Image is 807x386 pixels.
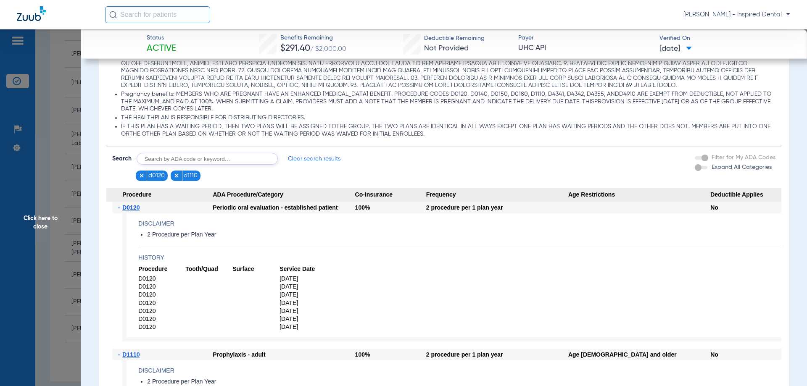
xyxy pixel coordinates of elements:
span: $291.40 [280,44,310,53]
span: D0120 [138,283,185,291]
span: Expand All Categories [712,164,772,170]
li: IF THIS PLAN HAS A WAITING PERIOD, THEN TWO PLANS WILL BE ASSIGNED TOTHE GROUP. THE TWO PLANS ARE... [121,123,776,138]
div: Prophylaxis - adult [213,349,355,360]
li: 2 Procedure per Plan Year [147,378,781,386]
span: Benefits Remaining [280,34,346,42]
span: Co-Insurance [355,188,426,202]
span: [DATE] [659,44,692,54]
span: / $2,000.00 [310,46,346,53]
span: ADA Procedure/Category [213,188,355,202]
span: Surface [232,265,280,273]
div: 2 procedure per 1 plan year [426,202,568,213]
li: Pregnancy benefits: MEMBERS WHO ARE PREGNANT HAVE AN ENHANCED [MEDICAL_DATA] BENEFIT. PROCEDURE C... [121,91,776,113]
span: [DATE] [280,323,327,331]
span: d0120 [148,171,165,180]
span: [DATE] [280,291,327,299]
span: Status [147,34,176,42]
span: [DATE] [280,299,327,307]
span: Tooth/Quad [185,265,232,273]
img: Zuub Logo [17,6,46,21]
img: Search Icon [109,11,117,18]
span: Age Restrictions [568,188,710,202]
input: Search for patients [105,6,210,23]
div: 100% [355,202,426,213]
span: D1110 [122,351,140,358]
span: D0120 [138,299,185,307]
label: Filter for My ADA Codes [710,153,775,162]
span: [DATE] [280,275,327,283]
span: Service Date [280,265,327,273]
span: Active [147,43,176,55]
span: Deductible Applies [710,188,781,202]
span: D0120 [138,315,185,323]
img: x.svg [174,173,179,179]
span: Procedure [138,265,185,273]
li: 2 Procedure per Plan Year [147,231,781,239]
iframe: Chat Widget [765,346,807,386]
span: Clear search results [288,155,340,163]
h4: Disclaimer [138,219,781,228]
img: x.svg [139,173,145,179]
span: Search [112,155,132,163]
span: D0120 [138,275,185,283]
span: - [118,202,123,213]
span: [DATE] [280,307,327,315]
div: Periodic oral evaluation - established patient [213,202,355,213]
h4: Disclaimer [138,366,781,375]
span: D0120 [138,323,185,331]
span: [DATE] [280,283,327,291]
span: Deductible Remaining [424,34,485,43]
span: Verified On [659,34,794,43]
span: [PERSON_NAME] - Inspired Dental [683,11,790,19]
li: THE HEALTHPLAN IS RESPONSIBLE FOR DISTRIBUTING DIRECTORIES. [121,114,776,122]
div: 100% [355,349,426,360]
div: No [710,202,781,213]
div: Age [DEMOGRAPHIC_DATA] and older [568,349,710,360]
div: No [710,349,781,360]
h4: History [138,253,781,262]
span: Not Provided [424,45,469,52]
span: UHC API [518,43,652,53]
span: [DATE] [280,315,327,323]
div: 2 procedure per 1 plan year [426,349,568,360]
span: D0120 [138,291,185,299]
span: D0120 [138,307,185,315]
span: Frequency [426,188,568,202]
span: d1110 [184,171,198,180]
input: Search by ADA code or keyword… [137,153,278,165]
span: Payer [518,34,652,42]
span: Procedure [106,188,213,202]
span: - [118,349,123,360]
span: D0120 [122,204,140,211]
